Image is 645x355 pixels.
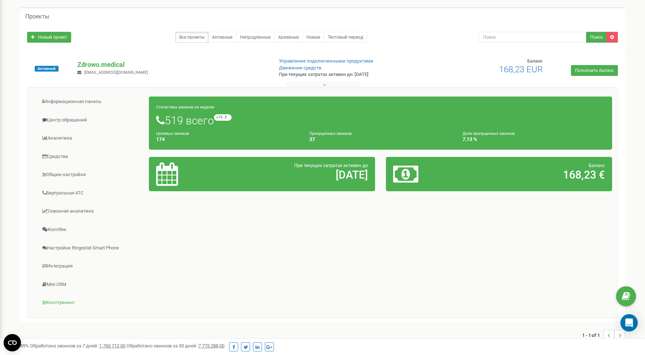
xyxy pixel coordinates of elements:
[156,105,214,110] small: Статистика звонков за неделю
[571,65,618,76] a: Пополнить баланс
[467,169,605,181] h2: 168,23 €
[156,131,189,136] small: Целевых звонков
[84,70,148,75] span: [EMAIL_ADDRESS][DOMAIN_NAME]
[33,129,149,147] a: Аналитика
[463,131,515,136] small: Доля пропущенных звонков
[620,314,638,332] div: Open Intercom Messenger
[208,32,236,43] a: Активные
[582,330,603,341] span: 1 - 1 of 1
[30,343,125,348] span: Обработано звонков за 7 дней :
[126,343,224,348] span: Обработано звонков за 30 дней :
[33,184,149,202] a: Виртуальная АТС
[294,163,368,168] span: При текущих затратах активен до
[33,111,149,129] a: Центр обращений
[499,64,543,74] span: 168,23 EUR
[33,93,149,111] a: Информационная панель
[33,166,149,184] a: Общие настройки
[198,343,224,348] u: 7 775 288,00
[586,32,607,43] button: Поиск
[33,221,149,239] a: Коллбек
[236,32,275,43] a: Непродленные
[33,294,149,312] a: Коллтрекинг
[230,169,368,181] h2: [DATE]
[35,66,59,72] span: Активный
[589,163,605,168] span: Баланс
[156,137,298,142] h4: 174
[214,114,232,121] small: +75
[99,343,125,348] u: 1 760 712,00
[279,65,321,70] a: Движение средств
[324,32,367,43] a: Тестовый период
[4,334,21,351] button: Open CMP widget
[33,276,149,294] a: Mini CRM
[274,32,303,43] a: Архивные
[33,202,149,220] a: Сквозная аналитика
[33,239,149,257] a: Настройки Ringostat Smart Phone
[309,137,452,142] h4: 37
[33,148,149,166] a: Средства
[25,13,49,20] h5: Проекты
[175,32,208,43] a: Все проекты
[33,257,149,275] a: Интеграция
[77,60,267,69] p: Zdrowo.medical
[279,71,418,78] p: При текущих затратах активен до: [DATE]
[478,32,586,43] input: Поиск
[527,58,543,64] span: Баланс
[302,32,324,43] a: Новые
[463,137,605,142] h4: 7,13 %
[582,322,625,348] nav: ...
[309,131,352,136] small: Пропущенных звонков
[279,58,373,64] a: Управление подключенными продуктами
[27,32,71,43] a: Новый проект
[156,114,605,127] h1: 519 всего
